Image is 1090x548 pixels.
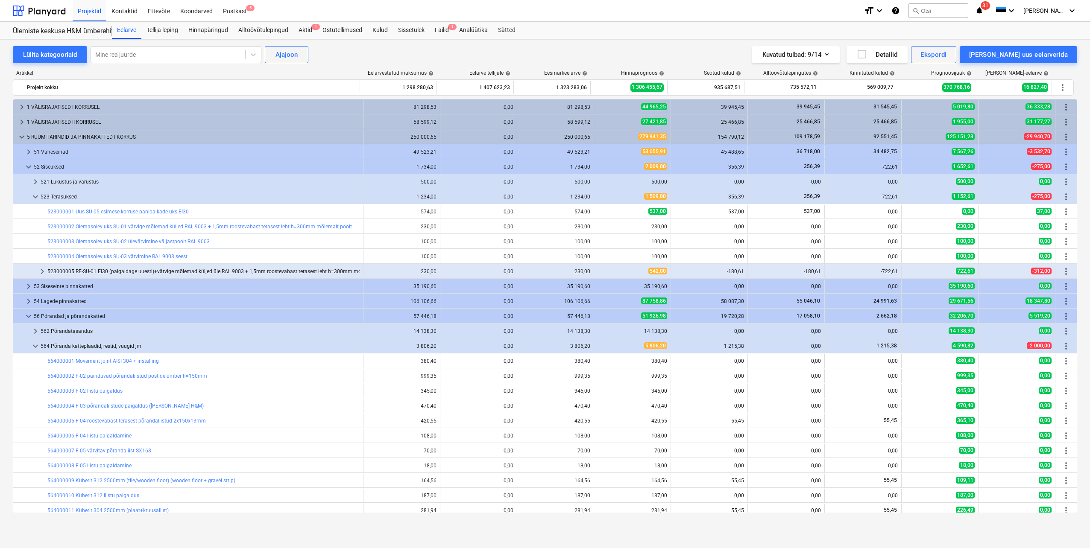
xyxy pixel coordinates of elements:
div: Analüütika [454,22,493,39]
span: Rohkem tegevusi [1061,446,1071,456]
span: help [657,71,664,76]
span: help [427,71,434,76]
div: 14 138,30 [521,328,590,334]
div: 53 Siseseinte pinnakatted [34,280,360,293]
div: -722,61 [828,164,898,170]
div: 54 Lagede pinnakatted [34,294,360,308]
div: 154 790,12 [674,134,744,140]
div: 81 298,53 [521,104,590,110]
span: 100,00 [956,253,975,259]
div: 58 087,30 [674,298,744,304]
span: 1 152,61 [952,193,975,200]
div: Ostutellimused [317,22,367,39]
div: 500,00 [521,179,590,185]
div: Kinnitatud kulud [850,70,895,76]
span: 5 519,20 [1028,312,1052,319]
div: 380,40 [521,358,590,364]
span: 35 190,60 [949,283,975,289]
div: 523000005 RE-SU-01 EI30 (paigaldage uuesti)+värvige mõlemad küljed üle RAL 9003 + 1,5mm roostevab... [47,265,360,278]
span: help [811,71,818,76]
div: 0,00 [674,283,744,289]
a: 564000005 F-04 roostevabast terasest põrandaliistud 2x150x13mm [47,418,206,424]
span: help [504,71,510,76]
div: 45 488,65 [674,149,744,155]
span: Rohkem tegevusi [1061,475,1071,486]
span: keyboard_arrow_right [37,266,47,277]
div: 100,00 [598,254,667,259]
span: 279 941,35 [638,133,667,140]
span: 356,39 [803,163,821,169]
div: 1 323 283,06 [517,81,587,94]
span: keyboard_arrow_right [23,296,34,306]
span: 16 827,40 [1022,83,1048,91]
span: -275,00 [1031,193,1052,200]
span: 36 333,28 [1026,103,1052,110]
span: 537,00 [648,208,667,215]
a: 564000004 F-03 põrandaliistude paigaldus ([PERSON_NAME] H&M) [47,403,204,409]
a: Aktid1 [293,22,317,39]
span: keyboard_arrow_down [30,192,41,202]
span: Rohkem tegevusi [1061,192,1071,202]
div: 1 234,00 [521,194,590,200]
div: Prognoosijääk [931,70,972,76]
div: 57 446,18 [521,313,590,319]
span: 1 509,00 [644,193,667,200]
span: Rohkem tegevusi [1058,82,1068,93]
span: 0,00 [1039,223,1052,230]
div: 1 298 280,63 [363,81,433,94]
span: keyboard_arrow_right [30,326,41,336]
div: 0,00 [674,328,744,334]
div: 1 734,00 [521,164,590,170]
div: 380,40 [367,358,437,364]
div: 0,00 [444,164,513,170]
div: 39 945,45 [674,104,744,110]
div: 564 Põranda katteplaadid, restid, vuugid jm [41,339,360,353]
span: 44 965,25 [641,103,667,110]
span: 2 662,18 [876,313,898,319]
span: Rohkem tegevusi [1061,401,1071,411]
span: Rohkem tegevusi [1061,371,1071,381]
span: 24 991,63 [873,298,898,304]
div: 35 190,60 [598,283,667,289]
span: keyboard_arrow_right [23,147,34,157]
button: Ekspordi [911,46,956,63]
span: 27 421,85 [641,118,667,125]
span: 39 945,45 [796,104,821,110]
span: -2 000,00 [1027,342,1052,349]
span: 25 466,85 [873,119,898,125]
span: Rohkem tegevusi [1061,416,1071,426]
div: [PERSON_NAME] uus eelarverida [969,49,1068,60]
a: 523000001 Uus SU-05 esimese korruse panipaikade uks EI30 [47,209,189,215]
div: -180,61 [751,268,821,274]
span: 1 [448,24,457,30]
a: Eelarve [112,22,141,39]
span: 4 590,82 [952,342,975,349]
div: Hinnaprognoos [621,70,664,76]
div: Tellija leping [141,22,183,39]
span: 32 206,70 [949,312,975,319]
span: 125 151,23 [946,133,975,140]
span: 31 545,45 [873,104,898,110]
div: 0,00 [444,179,513,185]
div: -722,61 [828,268,898,274]
span: 380,40 [956,357,975,364]
span: Rohkem tegevusi [1061,132,1071,142]
div: 81 298,53 [367,104,437,110]
a: 523000002 Olemasolev uks SU-01 värvige mõlemad küljed RAL 9003 + 1,5mm roostevabast terasest leht... [47,224,352,230]
div: 49 523,21 [367,149,437,155]
div: Eesmärkeelarve [544,70,587,76]
span: 37,00 [1036,208,1052,215]
div: 0,00 [444,134,513,140]
span: 569 009,77 [866,84,894,91]
span: Rohkem tegevusi [1061,266,1071,277]
div: 562 Põrandatasandus [41,324,360,338]
div: 230,00 [521,224,590,230]
div: 0,00 [444,119,513,125]
a: Hinnapäringud [183,22,233,39]
span: Rohkem tegevusi [1061,177,1071,187]
span: keyboard_arrow_right [17,102,27,112]
span: 100,00 [956,238,975,245]
span: Rohkem tegevusi [1061,102,1071,112]
span: help [965,71,972,76]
